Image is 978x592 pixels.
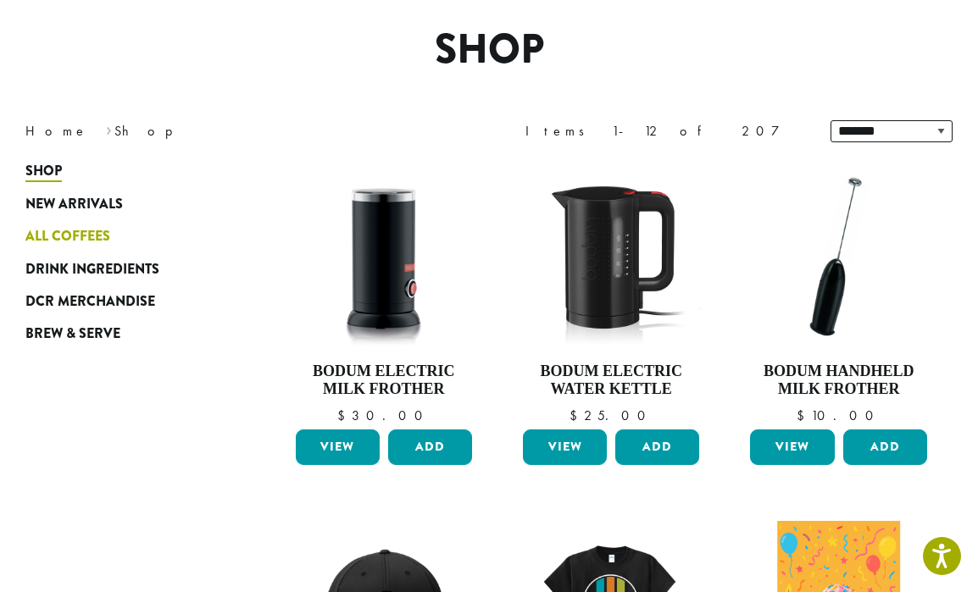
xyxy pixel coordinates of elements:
[337,407,431,424] bdi: 30.00
[25,324,120,345] span: Brew & Serve
[746,362,931,399] h4: Bodum Handheld Milk Frother
[843,429,927,465] button: Add
[292,362,476,399] h4: Bodum Electric Milk Frother
[750,429,834,465] a: View
[570,407,653,424] bdi: 25.00
[25,285,219,318] a: DCR Merchandise
[337,407,352,424] span: $
[797,407,811,424] span: $
[25,188,219,220] a: New Arrivals
[25,220,219,252] a: All Coffees
[13,25,965,75] h1: Shop
[25,121,464,141] nav: Breadcrumb
[25,161,62,182] span: Shop
[296,429,380,465] a: View
[25,318,219,350] a: Brew & Serve
[746,163,931,423] a: Bodum Handheld Milk Frother $10.00
[25,259,159,280] span: Drink Ingredients
[519,362,703,399] h4: Bodum Electric Water Kettle
[25,155,219,187] a: Shop
[291,163,475,348] img: DP3954.01-002.png
[25,291,155,313] span: DCR Merchandise
[106,115,112,141] span: ›
[570,407,584,424] span: $
[615,429,699,465] button: Add
[25,226,110,247] span: All Coffees
[519,163,703,348] img: DP3955.01.png
[25,252,219,285] a: Drink Ingredients
[525,121,805,141] div: Items 1-12 of 207
[388,429,472,465] button: Add
[797,407,881,424] bdi: 10.00
[523,429,607,465] a: View
[746,163,931,348] img: DP3927.01-002.png
[292,163,476,423] a: Bodum Electric Milk Frother $30.00
[25,122,88,140] a: Home
[519,163,703,423] a: Bodum Electric Water Kettle $25.00
[25,194,123,215] span: New Arrivals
